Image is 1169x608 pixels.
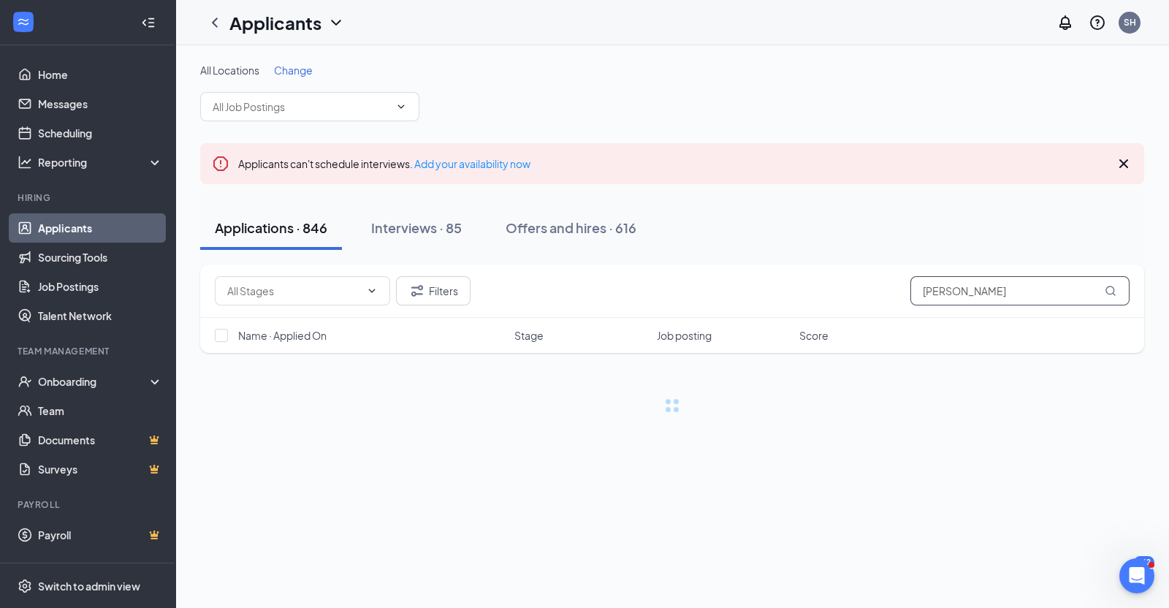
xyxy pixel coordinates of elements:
[1089,14,1106,31] svg: QuestionInfo
[18,345,160,357] div: Team Management
[38,396,163,425] a: Team
[1124,16,1136,28] div: SH
[206,14,224,31] svg: ChevronLeft
[910,276,1130,305] input: Search in applications
[38,301,163,330] a: Talent Network
[38,455,163,484] a: SurveysCrown
[38,520,163,550] a: PayrollCrown
[38,60,163,89] a: Home
[371,218,462,237] div: Interviews · 85
[414,157,530,170] a: Add your availability now
[396,276,471,305] button: Filter Filters
[514,328,544,343] span: Stage
[657,328,712,343] span: Job posting
[1119,558,1154,593] iframe: Intercom live chat
[366,285,378,297] svg: ChevronDown
[229,10,321,35] h1: Applicants
[395,101,407,113] svg: ChevronDown
[238,328,327,343] span: Name · Applied On
[200,64,259,77] span: All Locations
[38,579,140,593] div: Switch to admin view
[18,191,160,204] div: Hiring
[18,155,32,170] svg: Analysis
[38,118,163,148] a: Scheduling
[274,64,313,77] span: Change
[38,213,163,243] a: Applicants
[212,155,229,172] svg: Error
[16,15,31,29] svg: WorkstreamLogo
[215,218,327,237] div: Applications · 846
[408,282,426,300] svg: Filter
[18,374,32,389] svg: UserCheck
[238,157,530,170] span: Applicants can't schedule interviews.
[799,328,829,343] span: Score
[38,243,163,272] a: Sourcing Tools
[38,272,163,301] a: Job Postings
[1134,556,1154,569] div: 262
[213,99,389,115] input: All Job Postings
[18,498,160,511] div: Payroll
[38,89,163,118] a: Messages
[1105,285,1116,297] svg: MagnifyingGlass
[227,283,360,299] input: All Stages
[327,14,345,31] svg: ChevronDown
[38,374,151,389] div: Onboarding
[506,218,636,237] div: Offers and hires · 616
[1115,155,1132,172] svg: Cross
[141,15,156,30] svg: Collapse
[18,579,32,593] svg: Settings
[38,425,163,455] a: DocumentsCrown
[1056,14,1074,31] svg: Notifications
[38,155,164,170] div: Reporting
